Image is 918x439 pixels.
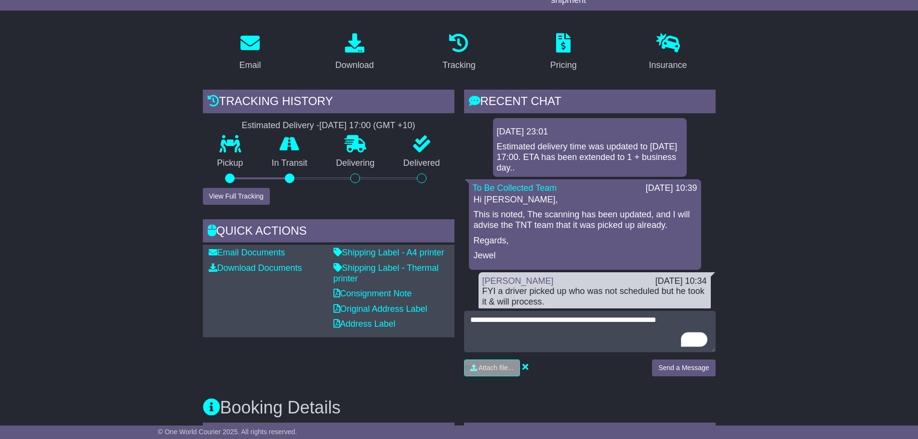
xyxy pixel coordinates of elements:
div: FYI a driver picked up who was not scheduled but he took it & will process. [482,286,707,307]
p: Hi [PERSON_NAME], [474,195,696,205]
div: Email [239,59,261,72]
div: Download [335,59,374,72]
a: Shipping Label - A4 printer [333,248,444,257]
a: Email Documents [209,248,285,257]
div: RECENT CHAT [464,90,716,116]
p: Delivered [389,158,454,169]
p: This is noted, The scanning has been updated, and I will advise the TNT team that it was picked u... [474,210,696,230]
textarea: To enrich screen reader interactions, please activate Accessibility in Grammarly extension settings [464,311,716,352]
div: Tracking history [203,90,454,116]
a: Address Label [333,319,396,329]
a: Pricing [544,30,583,75]
div: Quick Actions [203,219,454,245]
div: Pricing [550,59,577,72]
p: Delivering [322,158,389,169]
a: Insurance [643,30,693,75]
a: Original Address Label [333,304,427,314]
a: [PERSON_NAME] [482,276,554,286]
a: Download Documents [209,263,302,273]
span: © One World Courier 2025. All rights reserved. [158,428,297,436]
button: Send a Message [652,359,715,376]
a: Consignment Note [333,289,412,298]
div: [DATE] 23:01 [497,127,683,137]
button: View Full Tracking [203,188,270,205]
a: Download [329,30,380,75]
div: [DATE] 10:39 [646,183,697,194]
p: Pickup [203,158,258,169]
p: In Transit [257,158,322,169]
a: Shipping Label - Thermal printer [333,263,439,283]
p: Jewel [474,251,696,261]
a: To Be Collected Team [473,183,557,193]
p: Regards, [474,236,696,246]
div: [DATE] 17:00 (GMT +10) [319,120,415,131]
div: Tracking [442,59,475,72]
a: Tracking [436,30,481,75]
div: [DATE] 10:34 [655,276,707,287]
h3: Booking Details [203,398,716,417]
div: Estimated Delivery - [203,120,454,131]
div: Estimated delivery time was updated to [DATE] 17:00. ETA has been extended to 1 + business day.. [497,142,683,173]
div: Insurance [649,59,687,72]
a: Email [233,30,267,75]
